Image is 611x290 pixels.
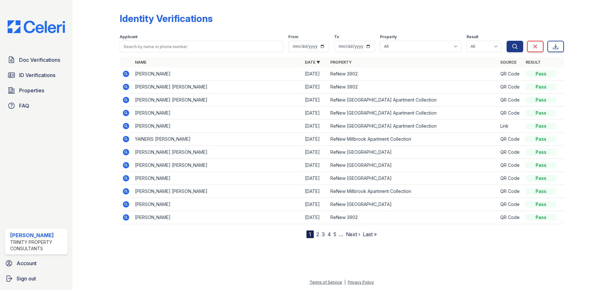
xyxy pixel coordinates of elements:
[305,60,320,65] a: Date ▼
[526,123,556,129] div: Pass
[17,259,37,267] span: Account
[500,60,516,65] a: Source
[132,94,302,107] td: [PERSON_NAME] [PERSON_NAME]
[380,34,397,39] label: Property
[310,280,342,285] a: Terms of Service
[302,107,328,120] td: [DATE]
[132,211,302,224] td: [PERSON_NAME]
[328,107,498,120] td: ReNew [GEOGRAPHIC_DATA] Apartment Collection
[132,146,302,159] td: [PERSON_NAME] [PERSON_NAME]
[132,67,302,81] td: [PERSON_NAME]
[327,231,331,237] a: 4
[526,84,556,90] div: Pass
[132,120,302,133] td: [PERSON_NAME]
[526,149,556,155] div: Pass
[5,84,67,97] a: Properties
[19,71,55,79] span: ID Verifications
[322,231,325,237] a: 3
[5,69,67,81] a: ID Verifications
[498,185,523,198] td: QR Code
[328,159,498,172] td: ReNew [GEOGRAPHIC_DATA]
[3,272,70,285] a: Sign out
[498,81,523,94] td: QR Code
[19,56,60,64] span: Doc Verifications
[19,87,44,94] span: Properties
[334,231,336,237] a: 5
[132,107,302,120] td: [PERSON_NAME]
[302,94,328,107] td: [DATE]
[498,159,523,172] td: QR Code
[498,198,523,211] td: QR Code
[526,71,556,77] div: Pass
[302,185,328,198] td: [DATE]
[302,198,328,211] td: [DATE]
[328,67,498,81] td: ReNew 3902
[302,120,328,133] td: [DATE]
[302,133,328,146] td: [DATE]
[132,133,302,146] td: YAINERIS [PERSON_NAME]
[498,211,523,224] td: QR Code
[302,81,328,94] td: [DATE]
[306,230,314,238] div: 1
[526,110,556,116] div: Pass
[346,231,360,237] a: Next ›
[132,185,302,198] td: [PERSON_NAME] [PERSON_NAME]
[3,257,70,270] a: Account
[526,201,556,208] div: Pass
[328,81,498,94] td: ReNew 3902
[498,172,523,185] td: QR Code
[498,67,523,81] td: QR Code
[5,99,67,112] a: FAQ
[339,230,343,238] span: …
[526,97,556,103] div: Pass
[328,211,498,224] td: ReNew 3902
[120,41,283,52] input: Search by name or phone number
[302,67,328,81] td: [DATE]
[526,162,556,168] div: Pass
[5,53,67,66] a: Doc Verifications
[526,136,556,142] div: Pass
[328,172,498,185] td: ReNew [GEOGRAPHIC_DATA]
[328,146,498,159] td: ReNew [GEOGRAPHIC_DATA]
[526,188,556,195] div: Pass
[328,185,498,198] td: ReNew Millbrook Apartment Collection
[334,34,339,39] label: To
[526,60,541,65] a: Result
[19,102,29,110] span: FAQ
[302,159,328,172] td: [DATE]
[302,172,328,185] td: [DATE]
[302,146,328,159] td: [DATE]
[120,34,137,39] label: Applicant
[132,159,302,172] td: [PERSON_NAME] [PERSON_NAME]
[120,13,213,24] div: Identity Verifications
[330,60,352,65] a: Property
[328,133,498,146] td: ReNew Millbrook Apartment Collection
[344,280,346,285] div: |
[328,120,498,133] td: ReNew [GEOGRAPHIC_DATA] Apartment Collection
[132,172,302,185] td: [PERSON_NAME]
[526,214,556,221] div: Pass
[10,231,65,239] div: [PERSON_NAME]
[302,211,328,224] td: [DATE]
[135,60,146,65] a: Name
[328,94,498,107] td: ReNew [GEOGRAPHIC_DATA] Apartment Collection
[3,20,70,33] img: CE_Logo_Blue-a8612792a0a2168367f1c8372b55b34899dd931a85d93a1a3d3e32e68fde9ad4.png
[17,275,36,282] span: Sign out
[348,280,374,285] a: Privacy Policy
[10,239,65,252] div: Trinity Property Consultants
[498,107,523,120] td: QR Code
[288,34,298,39] label: From
[526,175,556,181] div: Pass
[363,231,377,237] a: Last »
[498,133,523,146] td: QR Code
[328,198,498,211] td: ReNew [GEOGRAPHIC_DATA]
[132,198,302,211] td: [PERSON_NAME]
[132,81,302,94] td: [PERSON_NAME] [PERSON_NAME]
[498,94,523,107] td: QR Code
[467,34,478,39] label: Result
[316,231,319,237] a: 2
[498,120,523,133] td: Link
[498,146,523,159] td: QR Code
